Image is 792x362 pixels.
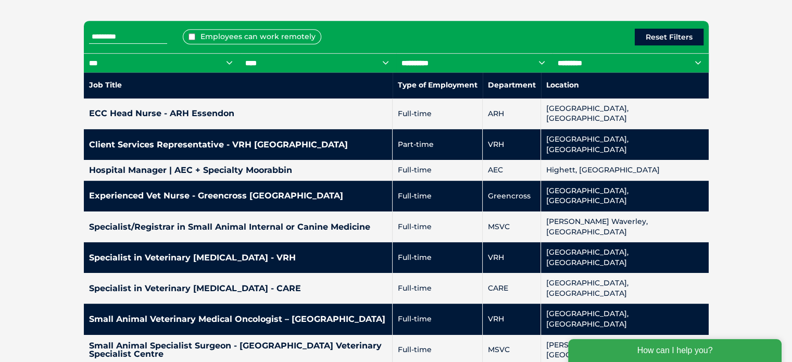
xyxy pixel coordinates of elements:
[541,160,709,181] td: Highett, [GEOGRAPHIC_DATA]
[483,129,541,160] td: VRH
[541,273,709,304] td: [GEOGRAPHIC_DATA], [GEOGRAPHIC_DATA]
[89,342,387,358] h4: Small Animal Specialist Surgeon - [GEOGRAPHIC_DATA] Veterinary Specialist Centre
[483,181,541,211] td: Greencross
[393,129,483,160] td: Part-time
[541,181,709,211] td: [GEOGRAPHIC_DATA], [GEOGRAPHIC_DATA]
[89,109,387,118] h4: ECC Head Nurse - ARH Essendon
[89,223,387,231] h4: Specialist/Registrar in Small Animal Internal or Canine Medicine
[393,242,483,273] td: Full-time
[89,141,387,149] h4: Client Services Representative - VRH [GEOGRAPHIC_DATA]
[488,80,536,90] nobr: Department
[635,29,703,45] button: Reset Filters
[483,273,541,304] td: CARE
[541,211,709,242] td: [PERSON_NAME] Waverley, [GEOGRAPHIC_DATA]
[6,6,220,29] div: How can I help you?
[89,166,387,174] h4: Hospital Manager | AEC + Specialty Moorabbin
[541,304,709,334] td: [GEOGRAPHIC_DATA], [GEOGRAPHIC_DATA]
[89,315,387,323] h4: Small Animal Veterinary Medical Oncologist – [GEOGRAPHIC_DATA]
[483,242,541,273] td: VRH
[541,129,709,160] td: [GEOGRAPHIC_DATA], [GEOGRAPHIC_DATA]
[541,98,709,129] td: [GEOGRAPHIC_DATA], [GEOGRAPHIC_DATA]
[398,80,477,90] nobr: Type of Employment
[89,192,387,200] h4: Experienced Vet Nurse - Greencross [GEOGRAPHIC_DATA]
[393,181,483,211] td: Full-time
[483,211,541,242] td: MSVC
[393,160,483,181] td: Full-time
[483,98,541,129] td: ARH
[483,304,541,334] td: VRH
[546,80,579,90] nobr: Location
[89,254,387,262] h4: Specialist in Veterinary [MEDICAL_DATA] - VRH
[483,160,541,181] td: AEC
[393,98,483,129] td: Full-time
[89,80,122,90] nobr: Job Title
[541,242,709,273] td: [GEOGRAPHIC_DATA], [GEOGRAPHIC_DATA]
[393,273,483,304] td: Full-time
[89,284,387,293] h4: Specialist in Veterinary [MEDICAL_DATA] - CARE
[188,33,195,40] input: Employees can work remotely
[183,29,321,44] label: Employees can work remotely
[393,211,483,242] td: Full-time
[393,304,483,334] td: Full-time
